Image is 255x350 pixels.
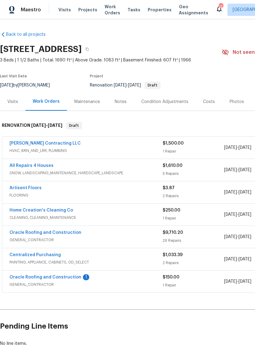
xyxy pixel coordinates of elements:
[224,234,251,240] span: -
[224,168,237,172] span: [DATE]
[163,186,175,190] span: $3.87
[9,215,163,221] span: CLEANING, CLEANING_MAINTENANCE
[163,238,224,244] div: 26 Repairs
[67,123,81,129] span: Draft
[224,256,251,262] span: -
[163,164,183,168] span: $1,610.00
[163,193,224,199] div: 2 Repairs
[203,99,215,105] div: Costs
[224,145,251,151] span: -
[9,259,163,265] span: PAINTING, APPLIANCE, CABINETS, OD_SELECT
[9,237,163,243] span: GENERAL_CONTRACTOR
[31,123,62,127] span: -
[90,83,161,87] span: Renovation
[114,83,141,87] span: -
[238,279,251,284] span: [DATE]
[9,230,81,235] a: Oracle Roofing and Construction
[9,192,163,198] span: FLOORING
[163,260,224,266] div: 2 Repairs
[2,122,62,129] h6: RENOVATION
[224,167,251,173] span: -
[9,141,81,146] a: [PERSON_NAME] Contracting LLC
[21,7,41,13] span: Maestro
[238,212,251,217] span: [DATE]
[163,275,179,279] span: $150.00
[83,274,89,280] div: 1
[224,190,237,194] span: [DATE]
[9,170,163,176] span: SNOW, LANDSCAPING_MAINTENANCE, HARDSCAPE_LANDSCAPE
[163,282,224,288] div: 1 Repair
[163,141,184,146] span: $1,500.00
[128,83,141,87] span: [DATE]
[141,99,188,105] div: Condition Adjustments
[9,253,61,257] a: Centralized Purchasing
[78,7,97,13] span: Projects
[127,8,140,12] span: Tasks
[224,189,251,195] span: -
[115,99,127,105] div: Notes
[238,235,251,239] span: [DATE]
[224,235,237,239] span: [DATE]
[179,4,208,16] span: Geo Assignments
[224,212,237,217] span: [DATE]
[9,186,42,190] a: Artisent Floors
[90,74,103,78] span: Project
[9,275,81,279] a: Oracle Roofing and Construction
[163,171,224,177] div: 5 Repairs
[148,7,172,13] span: Properties
[224,278,251,285] span: -
[224,279,237,284] span: [DATE]
[31,123,46,127] span: [DATE]
[163,208,180,212] span: $250.00
[230,99,244,105] div: Photos
[163,253,183,257] span: $1,033.39
[238,257,251,261] span: [DATE]
[74,99,100,105] div: Maintenance
[105,4,120,16] span: Work Orders
[145,83,160,87] span: Draft
[114,83,127,87] span: [DATE]
[9,208,73,212] a: Home Creation's Cleaning Co
[163,148,224,154] div: 1 Repair
[238,190,251,194] span: [DATE]
[82,44,93,55] button: Copy Address
[163,230,183,235] span: $9,710.20
[9,282,163,288] span: GENERAL_CONTRACTOR
[163,215,224,221] div: 1 Repair
[224,146,237,150] span: [DATE]
[238,146,251,150] span: [DATE]
[7,99,18,105] div: Visits
[219,4,223,10] div: 12
[58,7,71,13] span: Visits
[9,148,163,154] span: HVAC, BRN_AND_LRR, PLUMBING
[224,212,251,218] span: -
[224,257,237,261] span: [DATE]
[33,98,60,105] div: Work Orders
[238,168,251,172] span: [DATE]
[9,164,54,168] a: All Repairs 4 Houses
[48,123,62,127] span: [DATE]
